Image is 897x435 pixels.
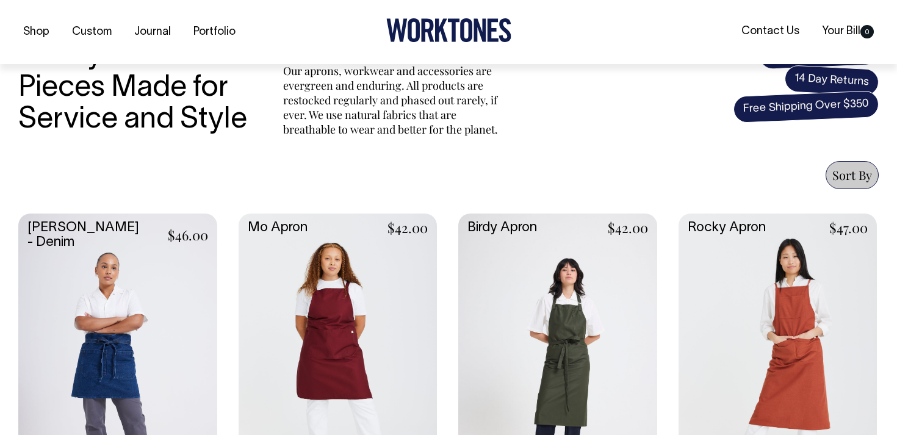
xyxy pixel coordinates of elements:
[737,21,804,41] a: Contact Us
[817,21,879,41] a: Your Bill0
[283,63,503,137] p: Our aprons, workwear and accessories are evergreen and enduring. All products are restocked regul...
[189,22,240,42] a: Portfolio
[832,167,872,183] span: Sort By
[860,25,874,38] span: 0
[67,22,117,42] a: Custom
[18,40,256,137] h3: Ready-to-Wear Pieces Made for Service and Style
[129,22,176,42] a: Journal
[784,65,879,96] span: 14 Day Returns
[18,22,54,42] a: Shop
[733,90,879,123] span: Free Shipping Over $350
